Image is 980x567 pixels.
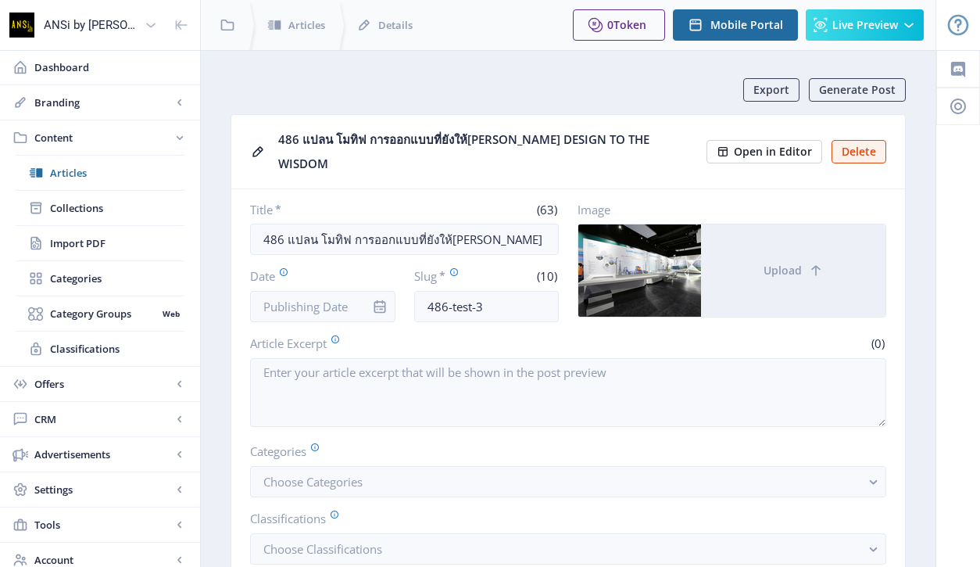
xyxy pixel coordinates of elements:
input: this-is-how-a-slug-looks-like [414,291,560,322]
label: Article Excerpt [250,335,562,352]
span: Choose Categories [263,474,363,490]
label: Image [578,202,874,217]
label: Categories [250,443,874,460]
a: Category GroupsWeb [16,296,184,331]
a: Import PDF [16,226,184,260]
input: Publishing Date [250,291,395,322]
span: Generate Post [819,84,896,96]
span: Mobile Portal [710,19,783,31]
span: (10) [535,268,559,284]
button: Delete [832,140,886,163]
span: Articles [288,17,325,33]
span: Categories [50,271,184,286]
span: Details [378,17,413,33]
span: Settings [34,482,172,497]
label: Classifications [250,510,874,527]
label: Title [250,202,399,217]
nb-icon: info [372,299,388,314]
span: Offers [34,376,172,392]
span: Import PDF [50,235,184,251]
div: ANSi by [PERSON_NAME] [44,8,138,42]
span: Export [753,84,789,96]
button: Mobile Portal [673,9,798,41]
span: Token [613,17,646,32]
label: Slug [414,267,481,285]
span: Advertisements [34,447,172,462]
span: Articles [50,165,184,181]
button: 0Token [573,9,665,41]
span: (63) [535,202,559,217]
button: Live Preview [806,9,924,41]
input: Type Article Title ... [250,224,559,255]
span: CRM [34,411,172,427]
nb-badge: Web [157,306,184,321]
div: 486 แปลน โมทิฟ การออกแบบที่ยังให้[PERSON_NAME] DESIGN TO THE WISDOM [278,127,697,176]
a: Collections [16,191,184,225]
span: Dashboard [34,59,188,75]
a: Classifications [16,332,184,366]
span: Tools [34,517,172,533]
span: (0) [869,336,886,351]
button: Open in Editor [706,140,822,163]
span: Open in Editor [734,145,812,158]
span: Live Preview [832,19,898,31]
button: Upload [701,224,885,317]
span: Content [34,130,172,145]
button: Export [743,78,799,102]
a: Articles [16,156,184,190]
span: Collections [50,200,184,216]
span: Branding [34,95,172,110]
button: Generate Post [809,78,906,102]
span: Classifications [50,341,184,357]
img: properties.app_icon.png [9,13,34,38]
a: Categories [16,261,184,296]
button: Choose Categories [250,466,886,497]
label: Date [250,267,383,285]
span: Upload [764,264,802,277]
span: Category Groups [50,306,157,321]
